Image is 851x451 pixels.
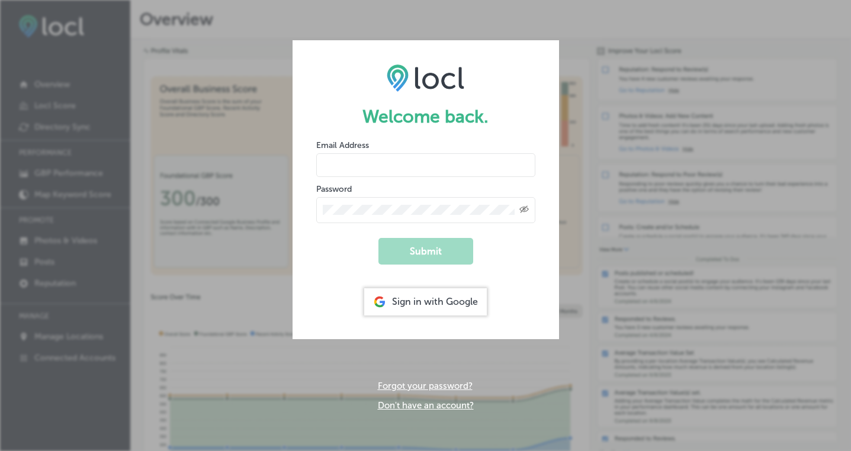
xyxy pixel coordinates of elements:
a: Forgot your password? [378,381,473,391]
h1: Welcome back. [316,106,535,127]
span: Toggle password visibility [519,205,529,215]
a: Don't have an account? [378,400,474,411]
label: Password [316,184,352,194]
label: Email Address [316,140,369,150]
img: LOCL logo [387,64,464,91]
div: Sign in with Google [364,288,487,315]
button: Submit [378,238,473,265]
